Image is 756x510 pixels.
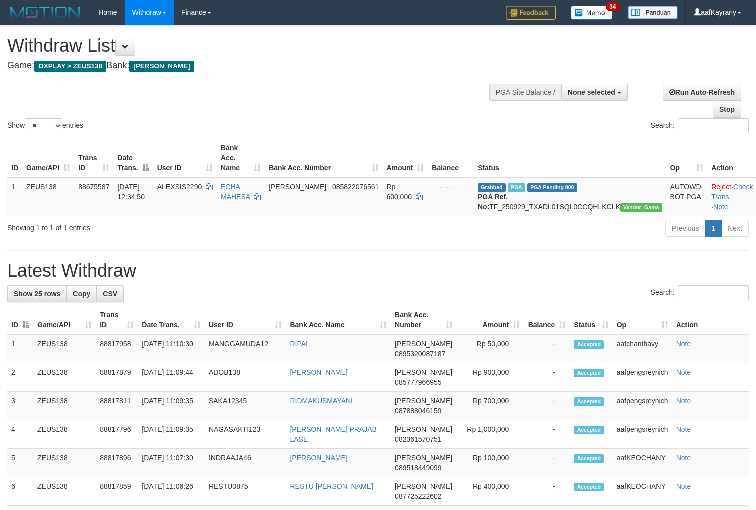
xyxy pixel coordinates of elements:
[457,420,524,449] td: Rp 1,000,000
[205,477,286,506] td: RESTU0875
[676,482,691,490] a: Note
[7,392,33,420] td: 3
[290,454,347,462] a: [PERSON_NAME]
[96,449,138,477] td: 88817896
[606,2,619,11] span: 34
[391,306,457,334] th: Bank Acc. Number: activate to sort column ascending
[395,492,441,500] span: Copy 087725222602 to clipboard
[713,203,728,211] a: Note
[568,88,615,96] span: None selected
[561,84,628,101] button: None selected
[613,363,672,392] td: aafpengsreynich
[524,449,570,477] td: -
[395,425,452,433] span: [PERSON_NAME]
[205,420,286,449] td: NAGASAKTI123
[290,397,353,405] a: RIDMAKUSMAYANI
[628,6,678,19] img: panduan.png
[527,183,577,192] span: PGA Pending
[7,36,494,56] h1: Withdraw List
[489,84,561,101] div: PGA Site Balance /
[457,363,524,392] td: Rp 900,000
[676,425,691,433] a: Note
[205,363,286,392] td: ADOB138
[217,139,265,177] th: Bank Acc. Name: activate to sort column ascending
[524,306,570,334] th: Balance: activate to sort column ascending
[574,340,604,349] span: Accepted
[7,261,749,281] h1: Latest Withdraw
[666,139,708,177] th: Op: activate to sort column ascending
[332,183,378,191] span: Copy 085822076561 to clipboard
[676,340,691,348] a: Note
[676,454,691,462] a: Note
[676,397,691,405] a: Note
[524,477,570,506] td: -
[7,449,33,477] td: 5
[395,435,441,443] span: Copy 082361570751 to clipboard
[524,334,570,363] td: -
[524,363,570,392] td: -
[651,118,749,133] label: Search:
[386,183,412,201] span: Rp 600.000
[574,369,604,377] span: Accepted
[7,363,33,392] td: 2
[129,61,194,72] span: [PERSON_NAME]
[33,477,96,506] td: ZEUS138
[7,139,22,177] th: ID
[395,397,452,405] span: [PERSON_NAME]
[7,61,494,71] h4: Game: Bank:
[613,306,672,334] th: Op: activate to sort column ascending
[96,334,138,363] td: 88817958
[117,183,145,201] span: [DATE] 12:34:50
[138,334,205,363] td: [DATE] 11:10:30
[666,177,708,216] td: AUTOWD-BOT-PGA
[33,363,96,392] td: ZEUS138
[574,397,604,406] span: Accepted
[524,420,570,449] td: -
[613,334,672,363] td: aafchanthavy
[395,464,441,472] span: Copy 089518449099 to clipboard
[78,183,109,191] span: 88675587
[22,139,74,177] th: Game/API: activate to sort column ascending
[205,334,286,363] td: MANGGAMUDA12
[138,420,205,449] td: [DATE] 11:09:35
[395,368,452,376] span: [PERSON_NAME]
[395,350,445,358] span: Copy 0895320087187 to clipboard
[571,6,613,20] img: Button%20Memo.svg
[205,306,286,334] th: User ID: activate to sort column ascending
[7,285,67,302] a: Show 25 rows
[25,118,62,133] select: Showentries
[506,6,556,20] img: Feedback.jpg
[290,340,308,348] a: RIPAI
[96,477,138,506] td: 88817859
[457,334,524,363] td: Rp 50,000
[457,306,524,334] th: Amount: activate to sort column ascending
[574,426,604,434] span: Accepted
[7,334,33,363] td: 1
[613,449,672,477] td: aafKEOCHANY
[651,285,749,300] label: Search:
[33,334,96,363] td: ZEUS138
[113,139,153,177] th: Date Trans.: activate to sort column descending
[66,285,97,302] a: Copy
[524,392,570,420] td: -
[157,183,202,191] span: ALEXSIS2290
[678,285,749,300] input: Search:
[290,482,373,490] a: RESTU [PERSON_NAME]
[138,306,205,334] th: Date Trans.: activate to sort column ascending
[290,368,347,376] a: [PERSON_NAME]
[290,425,377,443] a: [PERSON_NAME] PRAJAB LASE
[7,306,33,334] th: ID: activate to sort column descending
[74,139,113,177] th: Trans ID: activate to sort column ascending
[7,420,33,449] td: 4
[663,84,741,101] a: Run Auto-Refresh
[34,61,106,72] span: OXPLAY > ZEUS138
[570,306,612,334] th: Status: activate to sort column ascending
[508,183,525,192] span: Marked by aafpengsreynich
[721,220,749,237] a: Next
[96,285,124,302] a: CSV
[33,306,96,334] th: Game/API: activate to sort column ascending
[457,477,524,506] td: Rp 400,000
[478,183,506,192] span: Grabbed
[7,219,308,233] div: Showing 1 to 1 of 1 entries
[138,363,205,392] td: [DATE] 11:09:44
